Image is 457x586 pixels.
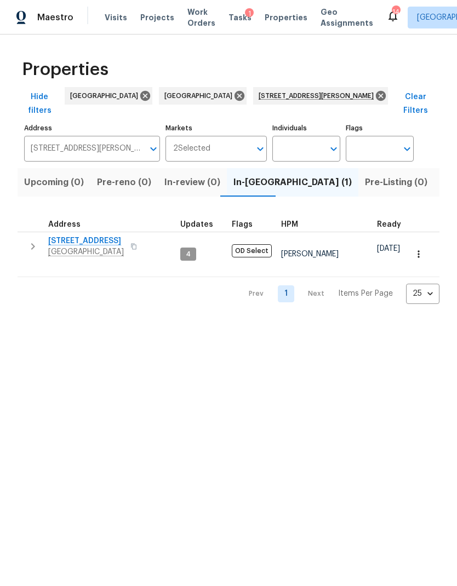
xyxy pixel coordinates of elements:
[159,87,247,105] div: [GEOGRAPHIC_DATA]
[165,125,267,131] label: Markets
[105,12,127,23] span: Visits
[146,141,161,157] button: Open
[391,87,439,120] button: Clear Filters
[365,175,427,190] span: Pre-Listing (0)
[24,125,160,131] label: Address
[281,221,298,228] span: HPM
[245,8,254,19] div: 1
[238,284,439,304] nav: Pagination Navigation
[338,288,393,299] p: Items Per Page
[406,279,439,308] div: 25
[65,87,152,105] div: [GEOGRAPHIC_DATA]
[265,12,307,23] span: Properties
[22,90,57,117] span: Hide filters
[377,245,400,252] span: [DATE]
[173,144,210,153] span: 2 Selected
[37,12,73,23] span: Maestro
[377,221,401,228] span: Ready
[346,125,414,131] label: Flags
[229,14,252,21] span: Tasks
[281,250,339,258] span: [PERSON_NAME]
[164,90,237,101] span: [GEOGRAPHIC_DATA]
[272,125,340,131] label: Individuals
[392,7,399,18] div: 14
[253,87,388,105] div: [STREET_ADDRESS][PERSON_NAME]
[48,221,81,228] span: Address
[232,221,253,228] span: Flags
[97,175,151,190] span: Pre-reno (0)
[396,90,435,117] span: Clear Filters
[232,244,272,257] span: OD Select
[164,175,220,190] span: In-review (0)
[140,12,174,23] span: Projects
[70,90,142,101] span: [GEOGRAPHIC_DATA]
[24,175,84,190] span: Upcoming (0)
[180,221,213,228] span: Updates
[377,221,411,228] div: Earliest renovation start date (first business day after COE or Checkout)
[187,7,215,28] span: Work Orders
[181,250,195,259] span: 4
[399,141,415,157] button: Open
[321,7,373,28] span: Geo Assignments
[253,141,268,157] button: Open
[326,141,341,157] button: Open
[278,285,294,302] a: Goto page 1
[22,64,108,75] span: Properties
[233,175,352,190] span: In-[GEOGRAPHIC_DATA] (1)
[18,87,61,120] button: Hide filters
